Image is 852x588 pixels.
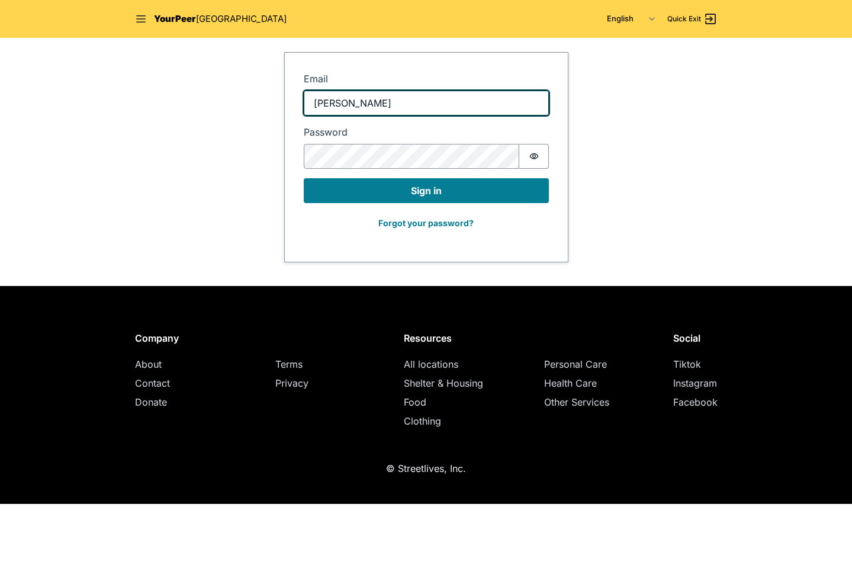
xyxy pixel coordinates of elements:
p: © Streetlives, Inc. [386,461,466,475]
a: About [135,358,162,370]
a: All locations [404,358,458,370]
a: YourPeer[GEOGRAPHIC_DATA] [154,12,287,26]
span: Social [673,332,700,344]
span: [GEOGRAPHIC_DATA] [196,13,287,24]
a: Facebook [673,396,718,408]
label: Email [304,72,549,86]
a: Health Care [544,377,597,389]
p: Redirecting... [397,50,456,64]
span: Quick Exit [667,14,701,24]
a: Other Services [544,396,609,408]
a: Quick Exit [667,12,718,26]
a: Food [404,396,426,408]
a: Personal Care [544,358,607,370]
a: Donate [135,396,167,408]
a: Tiktok [673,358,701,370]
a: Terms [275,358,303,370]
span: YourPeer [154,13,196,24]
button: Show password [519,144,549,169]
a: Privacy [275,377,308,389]
input: Enter your Email [304,91,549,115]
a: Shelter & Housing [404,377,483,389]
a: Clothing [404,415,441,427]
span: Company [135,332,179,344]
a: Contact [135,377,170,389]
a: Instagram [673,377,717,389]
button: Forgot your password? [371,213,481,233]
label: Password [304,125,549,139]
button: Sign in [304,178,549,203]
span: Resources [404,332,452,344]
